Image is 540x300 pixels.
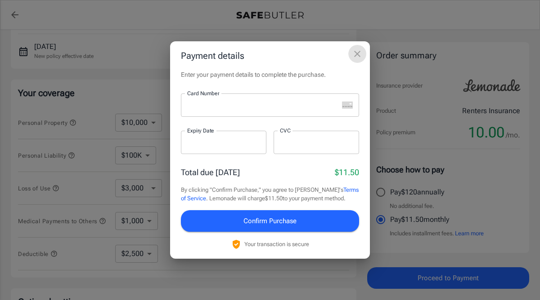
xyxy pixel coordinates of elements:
label: Card Number [187,89,219,97]
button: close [348,45,366,63]
iframe: 보안 코드(CVC) 입력 프레임 [280,138,353,146]
iframe: 보안 유효기간 날짜 입력 프레임 [187,138,260,146]
p: Total due [DATE] [181,166,240,178]
label: Expiry Date [187,127,214,134]
svg: unknown [342,101,353,109]
label: CVC [280,127,291,134]
p: By clicking "Confirm Purchase," you agree to [PERSON_NAME]'s . Lemonade will charge $11.50 to you... [181,185,359,203]
p: $11.50 [335,166,359,178]
iframe: 보안 카드 번호 입력 프레임 [187,101,338,109]
span: Confirm Purchase [243,215,297,227]
button: Confirm Purchase [181,210,359,232]
p: Enter your payment details to complete the purchase. [181,70,359,79]
h2: Payment details [170,41,370,70]
p: Your transaction is secure [244,240,309,248]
